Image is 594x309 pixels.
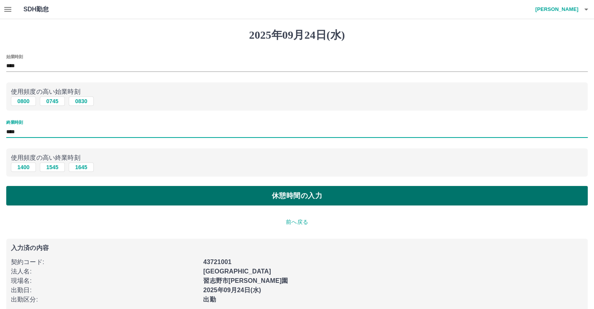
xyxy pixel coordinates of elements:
[11,153,583,163] p: 使用頻度の高い終業時刻
[69,163,94,172] button: 1645
[11,257,198,267] p: 契約コード :
[40,163,65,172] button: 1545
[6,186,588,205] button: 休憩時間の入力
[203,259,231,265] b: 43721001
[11,286,198,295] p: 出勤日 :
[11,163,36,172] button: 1400
[203,268,271,275] b: [GEOGRAPHIC_DATA]
[6,120,23,125] label: 終業時刻
[11,245,583,251] p: 入力済の内容
[6,54,23,59] label: 始業時刻
[203,287,261,293] b: 2025年09月24日(水)
[69,96,94,106] button: 0830
[6,29,588,42] h1: 2025年09月24日(水)
[203,277,288,284] b: 習志野市[PERSON_NAME]園
[11,96,36,106] button: 0800
[40,96,65,106] button: 0745
[11,295,198,304] p: 出勤区分 :
[11,267,198,276] p: 法人名 :
[203,296,216,303] b: 出勤
[6,218,588,226] p: 前へ戻る
[11,276,198,286] p: 現場名 :
[11,87,583,96] p: 使用頻度の高い始業時刻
